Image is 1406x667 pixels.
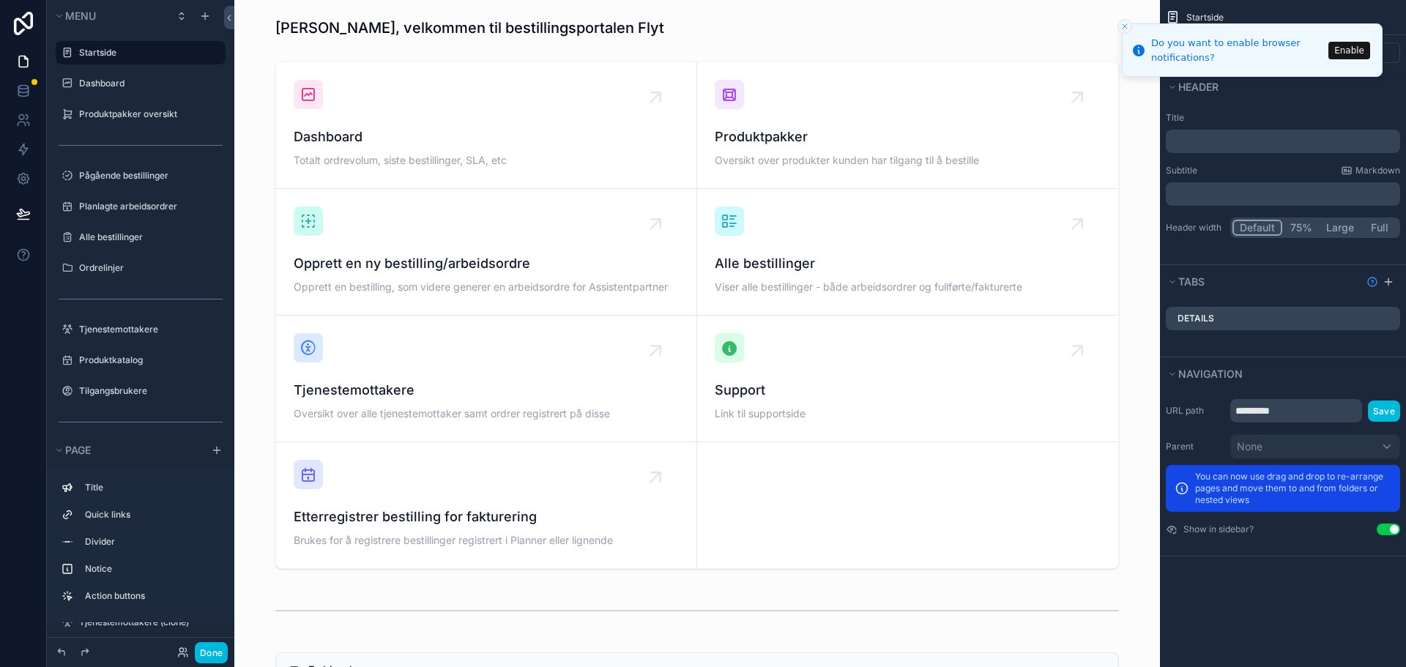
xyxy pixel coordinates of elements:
button: Page [53,440,202,461]
span: Navigation [1178,368,1243,380]
span: Tabs [1178,275,1205,288]
label: Startside [79,47,217,59]
label: Tjenestemottakere [79,324,217,335]
label: Title [85,482,214,493]
button: Navigation [1166,364,1391,384]
div: scrollable content [47,469,234,622]
label: Header width [1166,222,1224,234]
label: Subtitle [1166,165,1197,176]
label: Produktkatalog [79,354,217,366]
button: Enable [1328,42,1370,59]
label: Parent [1166,441,1224,452]
div: Do you want to enable browser notifications? [1151,36,1324,64]
label: Action buttons [85,590,214,602]
label: URL path [1166,405,1224,417]
div: scrollable content [1166,130,1400,153]
label: Dashboard [79,78,217,89]
span: Markdown [1355,165,1400,176]
label: Details [1178,313,1214,324]
span: Page [65,444,91,456]
svg: Show help information [1366,276,1378,288]
button: 75% [1282,220,1320,236]
label: Tilgangsbrukere [79,385,217,397]
div: scrollable content [1166,182,1400,206]
label: Produktpakker oversikt [79,108,217,120]
label: Title [1166,112,1400,124]
label: Divider [85,536,214,548]
button: Done [195,642,228,663]
label: Notice [85,563,214,575]
span: Header [1178,81,1219,93]
span: Menu [65,10,96,22]
button: Large [1320,220,1361,236]
button: Default [1232,220,1282,236]
button: Header [1166,77,1391,97]
button: Full [1361,220,1398,236]
label: Show in sidebar? [1183,523,1254,535]
button: Close toast [1117,19,1132,34]
label: Planlagte arbeidsordrer [79,201,217,212]
label: Ordrelinjer [79,262,217,274]
button: Save [1368,400,1400,422]
label: Quick links [85,509,214,521]
a: Markdown [1341,165,1400,176]
button: Tabs [1166,272,1361,292]
label: Pågående bestillinger [79,170,217,182]
button: None [1230,434,1400,459]
p: You can now use drag and drop to re-arrange pages and move them to and from folders or nested views [1195,471,1391,506]
span: Startside [1186,12,1224,23]
button: Menu [53,6,167,26]
span: None [1237,439,1262,454]
label: Alle bestillinger [79,231,217,243]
